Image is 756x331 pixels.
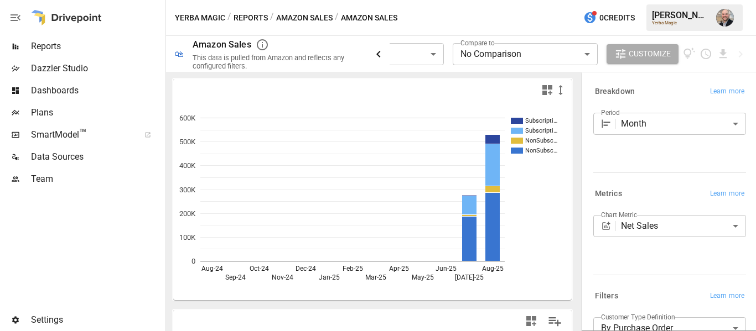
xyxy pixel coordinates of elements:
[31,84,163,97] span: Dashboards
[595,86,635,98] h6: Breakdown
[179,138,196,146] text: 500K
[31,106,163,119] span: Plans
[31,128,132,141] span: SmartModel
[270,11,274,25] div: /
[175,11,225,25] button: Yerba Magic
[191,257,195,265] text: 0
[710,188,744,199] span: Learn more
[599,11,635,25] span: 0 Credits
[601,108,620,117] label: Period
[179,186,196,194] text: 300K
[335,11,339,25] div: /
[621,113,746,135] div: Month
[234,11,268,25] button: Reports
[179,114,196,122] text: 600K
[296,265,316,272] text: Dec-24
[272,274,293,281] text: Nov-24
[225,274,246,281] text: Sep-24
[710,86,744,97] span: Learn more
[179,209,196,218] text: 200K
[276,11,333,25] button: Amazon Sales
[601,210,637,219] label: Chart Metric
[683,44,696,64] button: View documentation
[79,127,87,140] span: ™
[193,54,359,70] div: This data is pulled from Amazon and reflects any configured filters.
[412,274,434,281] text: May-25
[31,62,163,75] span: Dazzler Studio
[179,161,196,170] text: 400K
[179,233,196,241] text: 100K
[482,265,504,272] text: Aug-25
[455,274,484,281] text: [DATE]-25
[365,274,386,281] text: Mar-25
[607,44,679,64] button: Customize
[436,265,457,272] text: Jun-25
[227,11,231,25] div: /
[460,38,495,48] label: Compare to
[595,188,622,200] h6: Metrics
[716,9,734,27] img: Dustin Jacobson
[652,10,710,20] div: [PERSON_NAME]
[250,265,269,272] text: Oct-24
[389,265,409,272] text: Apr-25
[31,313,163,327] span: Settings
[31,40,163,53] span: Reports
[652,20,710,25] div: Yerba Magic
[595,290,618,302] h6: Filters
[173,101,563,300] svg: A chart.
[621,215,746,237] div: Net Sales
[525,127,557,134] text: Subscripti…
[343,265,363,272] text: Feb-25
[579,8,639,28] button: 0Credits
[717,48,729,60] button: Download report
[525,117,557,124] text: Subscripti…
[525,147,557,154] text: NonSubsc…
[525,137,557,144] text: NonSubsc…
[31,150,163,164] span: Data Sources
[193,39,251,50] div: Amazon Sales
[710,291,744,302] span: Learn more
[601,312,675,322] label: Customer Type Definition
[453,43,598,65] div: No Comparison
[31,172,163,186] span: Team
[201,265,223,272] text: Aug-24
[175,49,184,59] div: 🛍
[700,48,712,60] button: Schedule report
[710,2,741,33] button: Dustin Jacobson
[319,274,340,281] text: Jan-25
[629,47,671,61] span: Customize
